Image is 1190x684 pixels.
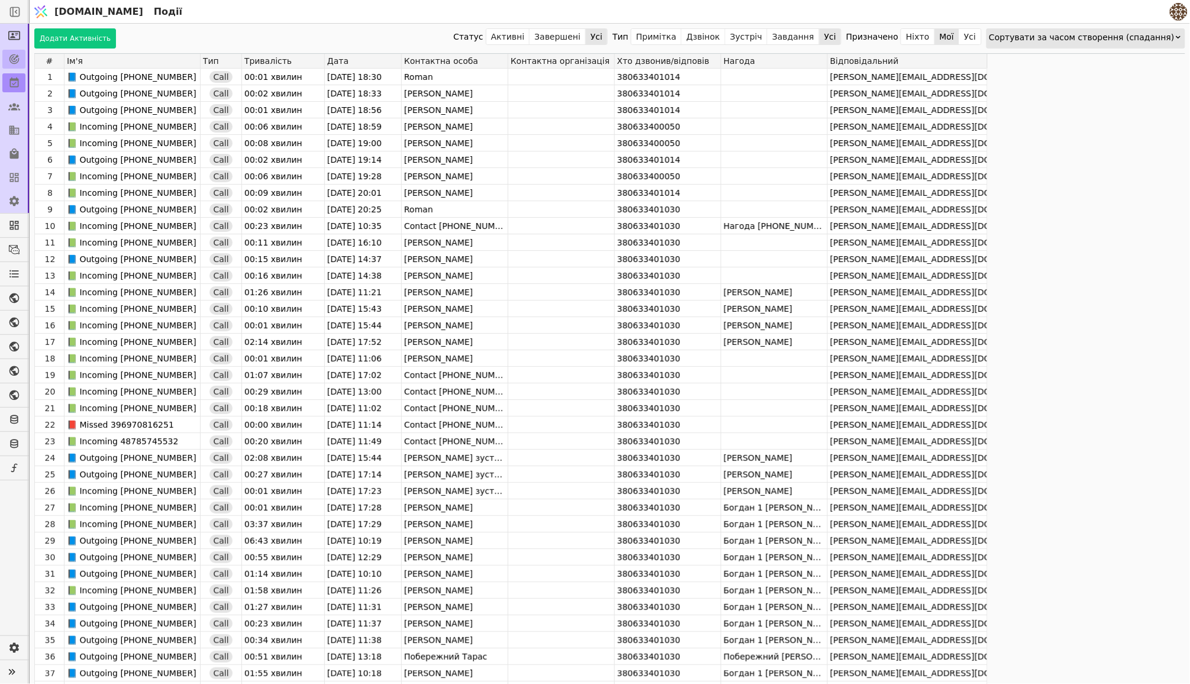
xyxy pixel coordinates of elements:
[828,499,987,516] div: [PERSON_NAME][EMAIL_ADDRESS][DOMAIN_NAME] (204)
[828,218,987,234] div: [PERSON_NAME][EMAIL_ADDRESS][DOMAIN_NAME] (204)
[615,284,721,301] div: 380633401030
[586,28,607,45] button: Усі
[402,582,508,599] div: [PERSON_NAME]
[402,417,508,433] div: Contact [PHONE_NUMBER]
[242,168,324,185] div: 00:06 хвилин
[325,135,401,151] div: [DATE] 19:00
[402,234,508,251] div: [PERSON_NAME]
[242,85,324,102] div: 00:02 хвилин
[828,367,987,383] div: [PERSON_NAME][EMAIL_ADDRESS][DOMAIN_NAME] (204)
[325,85,401,102] div: [DATE] 18:33
[209,88,232,99] div: Call
[325,317,401,334] div: [DATE] 15:44
[67,483,200,499] div: 📗 Incoming [PHONE_NUMBER]
[36,400,64,417] div: 21
[828,566,987,582] div: [PERSON_NAME][EMAIL_ADDRESS][DOMAIN_NAME] (204)
[67,135,200,151] div: 📗 Incoming [PHONE_NUMBER]
[721,582,827,599] div: Богдан 1 [PERSON_NAME]
[325,549,401,566] div: [DATE] 12:29
[325,251,401,267] div: [DATE] 14:37
[631,28,682,45] button: Примітка
[325,417,401,433] div: [DATE] 11:14
[828,135,987,151] div: [PERSON_NAME][EMAIL_ADDRESS][DOMAIN_NAME] (204)
[828,284,987,301] div: [PERSON_NAME][EMAIL_ADDRESS][DOMAIN_NAME] (204)
[209,518,232,530] div: Call
[615,85,721,102] div: 380633401014
[404,56,478,66] span: Контактна особа
[828,118,987,135] div: [PERSON_NAME][EMAIL_ADDRESS][DOMAIN_NAME] (204)
[828,400,987,417] div: [PERSON_NAME][EMAIL_ADDRESS][DOMAIN_NAME] (204)
[242,218,324,234] div: 00:23 хвилин
[36,151,64,168] div: 6
[34,28,116,49] button: Додати Активність
[36,499,64,516] div: 27
[615,151,721,168] div: 380633401014
[325,301,401,317] div: [DATE] 15:43
[67,251,200,267] div: 📘 Outgoing [PHONE_NUMBER]
[67,118,200,134] div: 📗 Incoming [PHONE_NUMBER]
[36,566,64,582] div: 31
[828,85,987,102] div: [PERSON_NAME][EMAIL_ADDRESS][DOMAIN_NAME] (204)
[242,102,324,118] div: 00:01 хвилин
[402,334,508,350] div: [PERSON_NAME]
[615,301,721,317] div: 380633401030
[402,69,508,85] div: Roman
[325,433,401,450] div: [DATE] 11:49
[402,566,508,582] div: [PERSON_NAME]
[209,270,232,282] div: Call
[203,56,219,66] span: Тип
[209,435,232,447] div: Call
[402,383,508,400] div: Contact [PHONE_NUMBER]
[67,85,200,101] div: 📘 Outgoing [PHONE_NUMBER]
[325,234,401,251] div: [DATE] 16:10
[209,502,232,514] div: Call
[36,433,64,450] div: 23
[721,499,827,516] div: Богдан 1 [PERSON_NAME]
[67,334,200,350] div: 📗 Incoming [PHONE_NUMBER]
[828,151,987,168] div: [PERSON_NAME][EMAIL_ADDRESS][DOMAIN_NAME] (204)
[325,118,401,135] div: [DATE] 18:59
[242,367,324,383] div: 01:07 хвилин
[67,56,83,66] span: Ім'я
[244,56,292,66] span: Тривалість
[901,28,934,45] button: Ніхто
[67,566,200,582] div: 📘 Outgoing [PHONE_NUMBER]
[35,54,65,68] div: #
[242,450,324,466] div: 02:08 хвилин
[615,433,721,450] div: 380633401030
[325,201,401,218] div: [DATE] 20:25
[721,301,827,317] div: [PERSON_NAME]
[325,582,401,599] div: [DATE] 11:26
[209,220,232,232] div: Call
[615,317,721,334] div: 380633401030
[36,267,64,284] div: 13
[615,549,721,566] div: 380633401030
[36,466,64,483] div: 25
[325,499,401,516] div: [DATE] 17:28
[36,367,64,383] div: 19
[402,450,508,466] div: [PERSON_NAME] зустріч 13.08
[36,516,64,533] div: 28
[36,582,64,599] div: 32
[242,466,324,483] div: 00:27 хвилин
[615,499,721,516] div: 380633401030
[209,286,232,298] div: Call
[67,301,200,317] div: 📗 Incoming [PHONE_NUMBER]
[486,28,530,45] button: Активні
[36,417,64,433] div: 22
[67,582,200,598] div: 📗 Incoming [PHONE_NUMBER]
[402,185,508,201] div: [PERSON_NAME]
[242,69,324,85] div: 00:01 хвилин
[402,483,508,499] div: [PERSON_NAME] зустріч 13.08
[325,185,401,201] div: [DATE] 20:01
[615,135,721,151] div: 380633400050
[36,168,64,185] div: 7
[615,118,721,135] div: 380633400050
[36,284,64,301] div: 14
[67,201,200,217] div: 📘 Outgoing [PHONE_NUMBER]
[828,533,987,549] div: [PERSON_NAME][EMAIL_ADDRESS][DOMAIN_NAME] (204)
[615,102,721,118] div: 380633401014
[209,402,232,414] div: Call
[721,516,827,533] div: Богдан 1 [PERSON_NAME]
[828,168,987,185] div: [PERSON_NAME][EMAIL_ADDRESS][DOMAIN_NAME] (204)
